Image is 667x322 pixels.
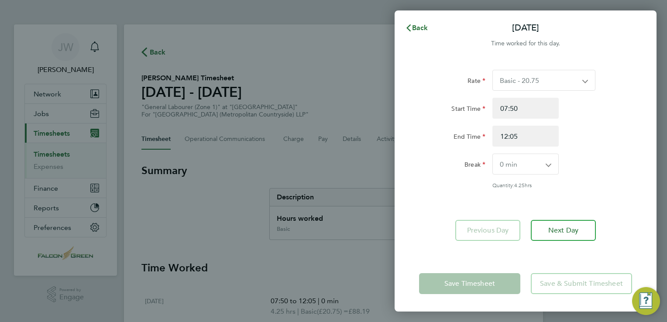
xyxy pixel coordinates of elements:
[492,182,595,188] div: Quantity: hrs
[451,105,485,115] label: Start Time
[514,182,525,188] span: 4.25
[548,226,578,235] span: Next Day
[531,220,596,241] button: Next Day
[464,161,485,171] label: Break
[412,24,428,32] span: Back
[632,287,660,315] button: Engage Resource Center
[396,19,437,37] button: Back
[395,38,657,49] div: Time worked for this day.
[454,133,485,143] label: End Time
[492,126,559,147] input: E.g. 18:00
[512,22,539,34] p: [DATE]
[468,77,485,87] label: Rate
[492,98,559,119] input: E.g. 08:00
